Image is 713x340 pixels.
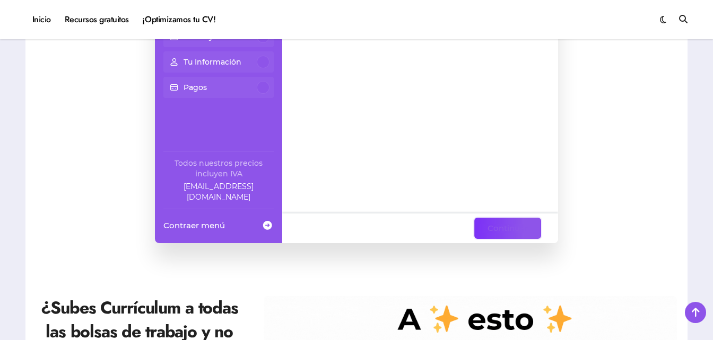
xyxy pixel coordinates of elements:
a: Company email: ayuda@elhadadelasvacantes.com [163,181,274,202]
a: Inicio [25,5,58,34]
button: Continuar [474,218,541,239]
a: ¡Optimizamos tu CV! [136,5,222,34]
p: Pagos [184,82,207,93]
p: Tu Información [184,57,241,67]
span: Continuar [488,222,528,235]
div: Todos nuestros precios incluyen IVA [163,158,274,179]
span: Contraer menú [163,220,225,231]
a: Recursos gratuitos [58,5,136,34]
